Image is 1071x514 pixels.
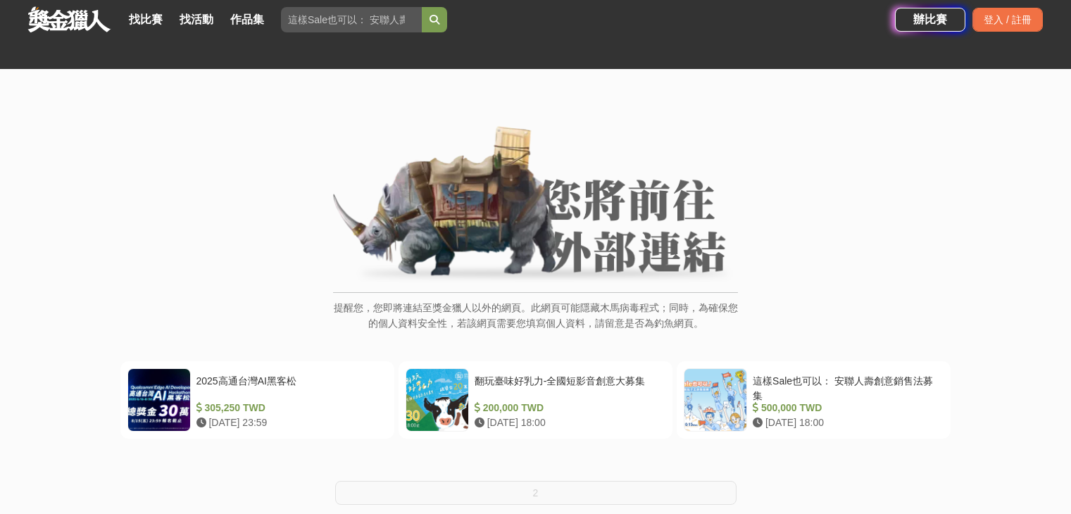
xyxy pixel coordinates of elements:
[335,481,737,505] button: 2
[677,361,951,439] a: 這樣Sale也可以： 安聯人壽創意銷售法募集 500,000 TWD [DATE] 18:00
[399,361,672,439] a: 翻玩臺味好乳力-全國短影音創意大募集 200,000 TWD [DATE] 18:00
[475,374,660,401] div: 翻玩臺味好乳力-全國短影音創意大募集
[475,415,660,430] div: [DATE] 18:00
[174,10,219,30] a: 找活動
[972,8,1043,32] div: 登入 / 註冊
[753,401,938,415] div: 500,000 TWD
[333,300,738,346] p: 提醒您，您即將連結至獎金獵人以外的網頁。此網頁可能隱藏木馬病毒程式；同時，為確保您的個人資料安全性，若該網頁需要您填寫個人資料，請留意是否為釣魚網頁。
[196,415,382,430] div: [DATE] 23:59
[281,7,422,32] input: 這樣Sale也可以： 安聯人壽創意銷售法募集
[333,126,738,285] img: External Link Banner
[895,8,965,32] a: 辦比賽
[196,374,382,401] div: 2025高通台灣AI黑客松
[753,415,938,430] div: [DATE] 18:00
[123,10,168,30] a: 找比賽
[475,401,660,415] div: 200,000 TWD
[196,401,382,415] div: 305,250 TWD
[753,374,938,401] div: 這樣Sale也可以： 安聯人壽創意銷售法募集
[120,361,394,439] a: 2025高通台灣AI黑客松 305,250 TWD [DATE] 23:59
[225,10,270,30] a: 作品集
